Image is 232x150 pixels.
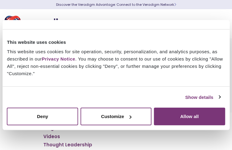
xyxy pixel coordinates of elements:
a: Thought Leadership [43,142,92,148]
span: Learn More [174,2,176,7]
a: Discover the Veradigm Advantage: Connect to the Veradigm NetworkLearn More [56,2,176,7]
div: This website uses cookies [7,38,225,46]
button: Toggle Navigation Menu [214,16,223,32]
div: This website uses cookies for site operation, security, personalization, and analytics purposes, ... [7,48,225,77]
a: Privacy Notice [42,56,75,61]
button: Deny [7,108,78,125]
a: Blog Posts [43,125,69,131]
a: Videos [43,134,60,140]
a: Show details [185,93,220,101]
button: Customize [80,108,152,125]
button: Allow all [154,108,225,125]
img: Veradigm logo [5,14,77,34]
